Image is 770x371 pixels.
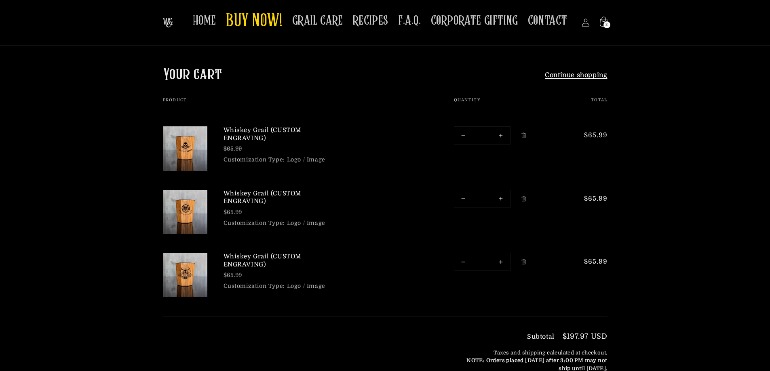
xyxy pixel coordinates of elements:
[226,10,283,33] span: BUY NOW!
[563,333,608,340] p: $197.97 USD
[574,130,608,140] span: $65.99
[574,257,608,266] span: $65.99
[221,6,287,38] a: BUY NOW!
[287,8,348,34] a: GRAIL CARE
[473,127,492,144] input: Quantity for Whiskey Grail (CUSTOM ENGRAVING)
[224,283,285,289] dt: Customization Type:
[224,145,345,153] div: $65.99
[193,13,216,29] span: HOME
[224,126,345,142] a: Whiskey Grail (CUSTOM ENGRAVING)
[224,190,345,205] a: Whiskey Grail (CUSTOM ENGRAVING)
[523,8,572,34] a: CONTACT
[292,13,343,29] span: GRAIL CARE
[224,208,345,216] div: $65.99
[348,8,393,34] a: RECIPES
[574,194,608,203] span: $65.99
[605,21,608,28] span: 3
[393,8,426,34] a: F.A.Q.
[517,192,531,206] a: Remove Whiskey Grail (CUSTOM ENGRAVING)
[224,220,285,226] dt: Customization Type:
[224,156,285,163] dt: Customization Type:
[473,253,492,270] input: Quantity for Whiskey Grail (CUSTOM ENGRAVING)
[353,13,388,29] span: RECIPES
[287,156,325,163] dd: Logo / Image
[163,98,430,110] th: Product
[517,255,531,269] a: Remove Whiskey Grail (CUSTOM ENGRAVING)
[398,13,421,29] span: F.A.Q.
[163,65,222,86] h1: Your cart
[430,98,557,110] th: Quantity
[557,98,608,110] th: Total
[517,128,531,143] a: Remove Whiskey Grail (CUSTOM ENGRAVING)
[431,13,518,29] span: CORPORATE GIFTING
[224,271,345,279] div: $65.99
[188,8,221,34] a: HOME
[545,71,607,80] a: Continue shopping
[287,283,325,289] dd: Logo / Image
[224,253,345,268] a: Whiskey Grail (CUSTOM ENGRAVING)
[473,190,492,208] input: Quantity for Whiskey Grail (CUSTOM ENGRAVING)
[527,333,555,340] h3: Subtotal
[287,220,325,226] dd: Logo / Image
[163,18,173,27] img: The Whiskey Grail
[426,8,523,34] a: CORPORATE GIFTING
[528,13,567,29] span: CONTACT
